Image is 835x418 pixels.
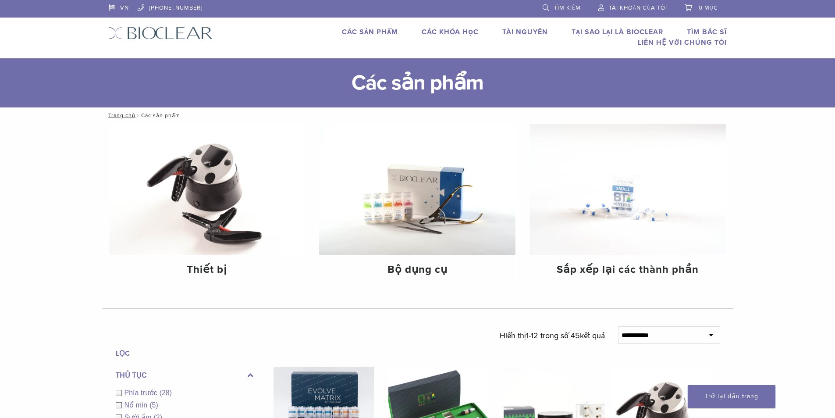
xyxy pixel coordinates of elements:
[352,70,483,96] font: Các sản phẩm
[116,349,130,358] font: Lọc
[160,389,172,397] font: (28)
[572,28,663,36] a: Tại sao lại là Bioclear
[319,124,515,255] img: Bộ dụng cụ
[529,124,726,255] img: Sắp xếp lại các thành phần
[638,38,727,47] a: Liên hệ với chúng tôi
[422,28,479,36] a: Các khóa học
[688,385,775,408] a: Trở lại đầu trang
[109,124,306,283] a: Thiết bị
[580,331,605,340] font: kết quả
[526,331,580,340] font: 1-12 trong số 45
[149,4,203,11] font: [PHONE_NUMBER]
[557,263,699,276] font: Sắp xếp lại các thành phần
[141,112,180,118] font: Các sản phẩm
[705,393,758,400] font: Trở lại đầu trang
[687,28,727,36] a: Tìm bác sĩ
[529,124,726,283] a: Sắp xếp lại các thành phần
[120,4,129,11] font: VN
[149,401,158,409] font: (5)
[108,112,135,118] font: Trang chủ
[109,27,213,39] img: Bioclear
[319,124,515,283] a: Bộ dụng cụ
[124,401,148,409] font: Nổ mìn
[124,389,157,397] font: Phía trước
[116,372,147,379] font: Thủ tục
[106,112,135,118] a: Trang chủ
[699,4,718,11] font: 0 mục
[109,124,306,255] img: Thiết bị
[502,28,548,36] a: Tài nguyên
[187,263,227,276] font: Thiết bị
[387,263,448,276] font: Bộ dụng cụ
[342,28,398,36] a: Các sản phẩm
[554,4,581,11] font: Tìm kiếm
[609,4,667,11] font: Tài khoản của tôi
[500,331,526,340] font: Hiển thị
